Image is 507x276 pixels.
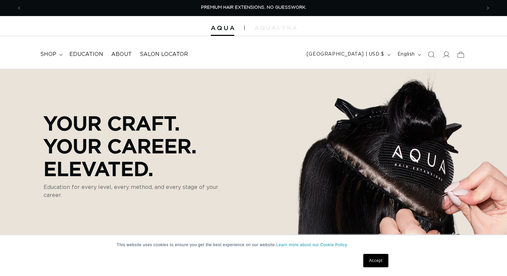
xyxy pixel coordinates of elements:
button: English [393,48,424,61]
span: English [397,51,415,58]
button: [GEOGRAPHIC_DATA] | USD $ [303,48,393,61]
span: Education [69,51,103,58]
img: Aqua Hair Extensions [211,26,234,30]
p: This website uses cookies to ensure you get the best experience on our website. [117,242,390,248]
a: Education [65,47,107,62]
span: About [111,51,132,58]
button: Next announcement [481,2,495,14]
span: shop [40,51,56,58]
a: Salon Locator [136,47,192,62]
p: Your Craft. Your Career. Elevated. [44,112,235,180]
summary: Search [424,47,439,62]
a: About [107,47,136,62]
a: Learn more about our Cookie Policy. [276,243,348,247]
p: Education for every level, every method, and every stage of your career. [44,183,235,199]
button: Previous announcement [12,2,26,14]
a: Accept [363,254,388,267]
summary: shop [36,47,65,62]
span: Salon Locator [140,51,188,58]
span: PREMIUM HAIR EXTENSIONS. NO GUESSWORK. [201,5,306,10]
img: aqualyna.com [255,26,297,30]
span: [GEOGRAPHIC_DATA] | USD $ [307,51,384,58]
